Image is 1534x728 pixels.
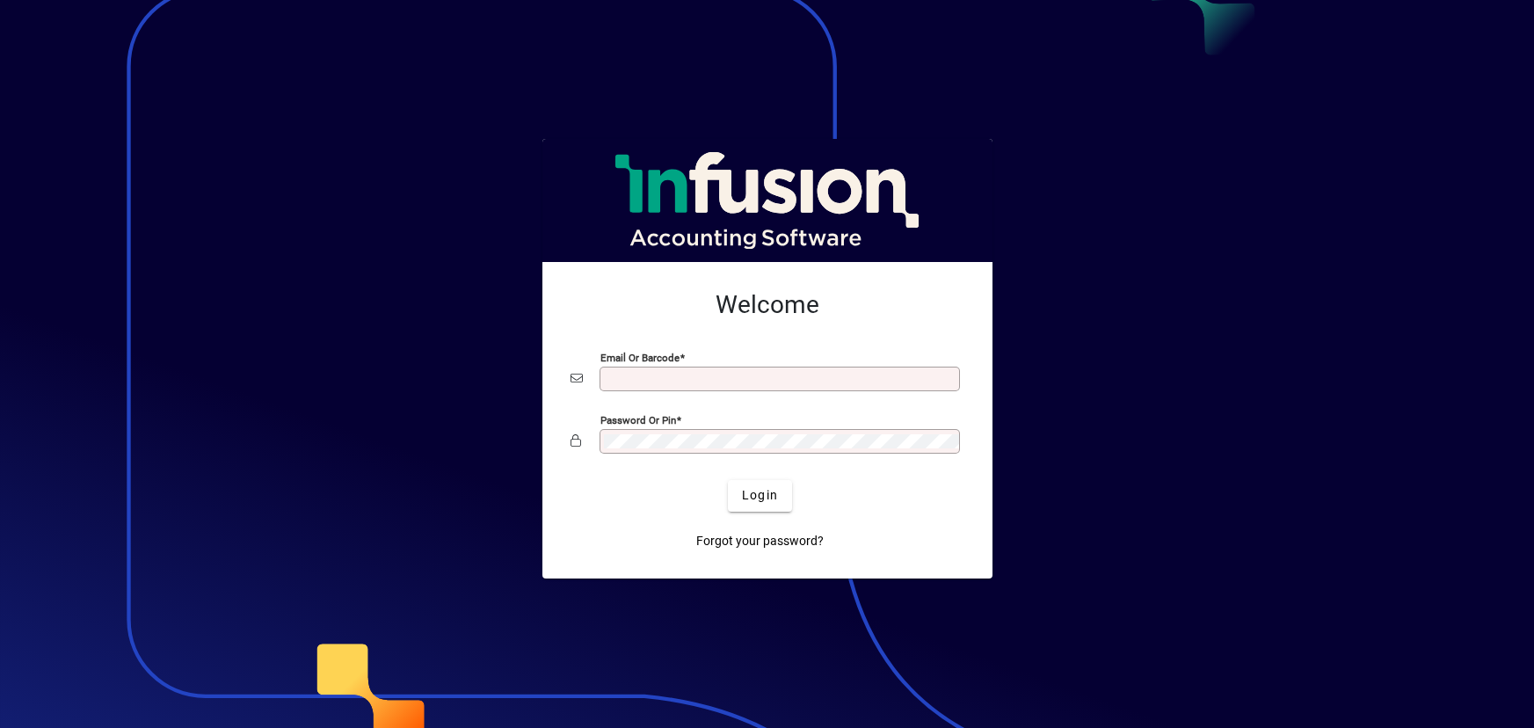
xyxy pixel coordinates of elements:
h2: Welcome [571,290,964,320]
span: Forgot your password? [696,532,824,550]
a: Forgot your password? [689,526,831,557]
mat-label: Email or Barcode [600,351,680,363]
button: Login [728,480,792,512]
span: Login [742,486,778,505]
mat-label: Password or Pin [600,413,676,426]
